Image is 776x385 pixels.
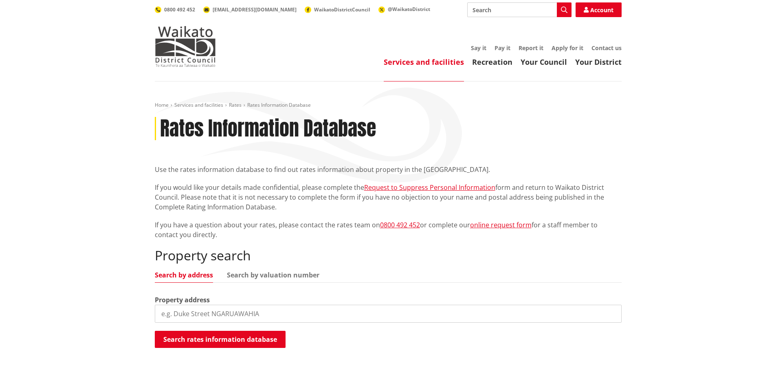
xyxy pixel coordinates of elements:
span: 0800 492 452 [164,6,195,13]
a: online request form [470,220,532,229]
a: Report it [519,44,543,52]
a: Your District [575,57,622,67]
a: Search by valuation number [227,272,319,278]
a: Account [576,2,622,17]
a: 0800 492 452 [380,220,420,229]
a: Your Council [521,57,567,67]
nav: breadcrumb [155,102,622,109]
a: Pay it [495,44,510,52]
a: Contact us [591,44,622,52]
p: Use the rates information database to find out rates information about property in the [GEOGRAPHI... [155,165,622,174]
img: Waikato District Council - Te Kaunihera aa Takiwaa o Waikato [155,26,216,67]
p: If you have a question about your rates, please contact the rates team on or complete our for a s... [155,220,622,240]
a: 0800 492 452 [155,6,195,13]
a: Search by address [155,272,213,278]
a: @WaikatoDistrict [378,6,430,13]
a: Say it [471,44,486,52]
span: @WaikatoDistrict [388,6,430,13]
span: WaikatoDistrictCouncil [314,6,370,13]
a: Services and facilities [174,101,223,108]
a: Request to Suppress Personal Information [364,183,495,192]
a: Rates [229,101,242,108]
a: WaikatoDistrictCouncil [305,6,370,13]
h1: Rates Information Database [160,117,376,141]
input: Search input [467,2,572,17]
span: [EMAIL_ADDRESS][DOMAIN_NAME] [213,6,297,13]
label: Property address [155,295,210,305]
span: Rates Information Database [247,101,311,108]
input: e.g. Duke Street NGARUAWAHIA [155,305,622,323]
button: Search rates information database [155,331,286,348]
a: Recreation [472,57,512,67]
a: [EMAIL_ADDRESS][DOMAIN_NAME] [203,6,297,13]
p: If you would like your details made confidential, please complete the form and return to Waikato ... [155,183,622,212]
h2: Property search [155,248,622,263]
a: Services and facilities [384,57,464,67]
a: Apply for it [552,44,583,52]
a: Home [155,101,169,108]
